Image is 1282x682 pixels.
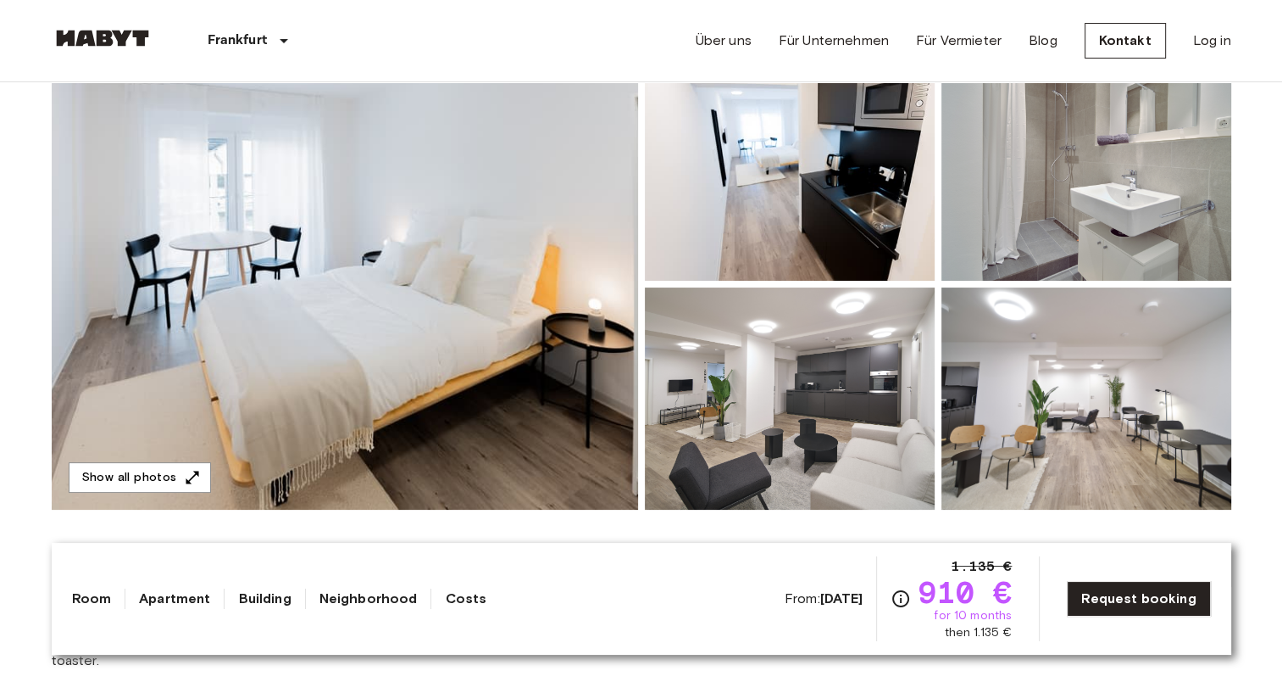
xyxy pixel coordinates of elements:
[139,589,210,609] a: Apartment
[785,590,863,608] span: From:
[319,589,418,609] a: Neighborhood
[779,31,889,51] a: Für Unternehmen
[1085,23,1166,59] a: Kontakt
[645,288,935,510] img: Picture of unit DE-04-001-013-01H
[918,577,1012,607] span: 910 €
[208,31,267,51] p: Frankfurt
[941,59,1231,281] img: Picture of unit DE-04-001-013-01H
[916,31,1002,51] a: Für Vermieter
[1029,31,1057,51] a: Blog
[52,59,638,510] img: Marketing picture of unit DE-04-001-013-01H
[72,589,112,609] a: Room
[941,288,1231,510] img: Picture of unit DE-04-001-013-01H
[696,31,752,51] a: Über uns
[238,589,291,609] a: Building
[645,59,935,281] img: Picture of unit DE-04-001-013-01H
[1067,581,1210,617] a: Request booking
[820,590,863,607] b: [DATE]
[69,462,211,494] button: Show all photos
[445,589,486,609] a: Costs
[52,30,153,47] img: Habyt
[1193,31,1231,51] a: Log in
[944,624,1012,641] span: then 1.135 €
[934,607,1012,624] span: for 10 months
[952,556,1012,577] span: 1.135 €
[891,589,911,609] svg: Check cost overview for full price breakdown. Please note that discounts apply to new joiners onl...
